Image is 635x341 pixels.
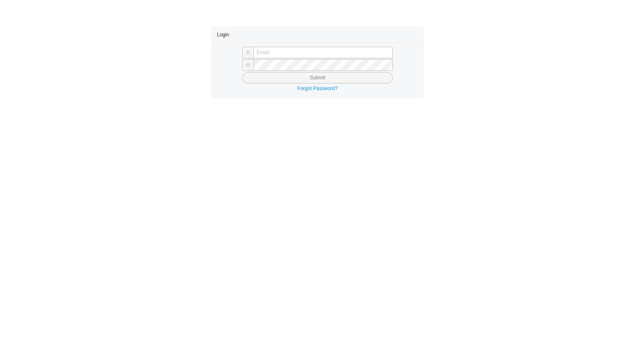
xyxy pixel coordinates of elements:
input: Email [253,47,393,58]
span: user [246,50,251,55]
span: lock [246,62,251,67]
button: Submit [242,72,393,83]
div: Login [217,27,418,42]
a: Forgot Password? [297,86,337,91]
